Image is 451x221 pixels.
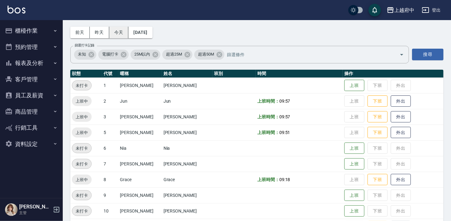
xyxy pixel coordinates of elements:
[118,109,162,125] td: [PERSON_NAME]
[131,50,161,60] div: 25M以內
[279,177,290,182] span: 09:18
[74,51,90,57] span: 未知
[72,98,92,105] span: 上班中
[3,71,60,88] button: 客戶管理
[72,192,91,199] span: 未打卡
[256,70,343,78] th: 時間
[118,70,162,78] th: 暱稱
[394,6,414,14] div: 上越府中
[162,50,192,60] div: 超過25M
[384,4,417,17] button: 上越府中
[70,27,90,38] button: 前天
[368,95,388,107] button: 下班
[162,203,212,219] td: [PERSON_NAME]
[19,204,51,210] h5: [PERSON_NAME]
[102,70,118,78] th: 代號
[72,114,92,120] span: 上班中
[118,172,162,187] td: Grace
[118,203,162,219] td: [PERSON_NAME]
[118,140,162,156] td: Nia
[8,6,25,13] img: Logo
[128,27,152,38] button: [DATE]
[162,156,212,172] td: [PERSON_NAME]
[98,50,129,60] div: 電腦打卡
[72,129,92,136] span: 上班中
[162,109,212,125] td: [PERSON_NAME]
[279,99,290,104] span: 09:57
[102,140,118,156] td: 6
[257,177,279,182] b: 上班時間：
[19,210,51,216] p: 主管
[72,208,91,214] span: 未打卡
[279,130,290,135] span: 09:51
[391,127,411,138] button: 外出
[74,50,96,60] div: 未知
[102,109,118,125] td: 3
[279,114,290,119] span: 09:57
[162,140,212,156] td: Nia
[344,190,364,201] button: 上班
[397,50,407,60] button: Open
[162,70,212,78] th: 姓名
[368,127,388,138] button: 下班
[162,125,212,140] td: [PERSON_NAME]
[419,4,443,16] button: 登出
[90,27,109,38] button: 昨天
[118,156,162,172] td: [PERSON_NAME]
[102,156,118,172] td: 7
[3,55,60,71] button: 報表及分析
[368,4,381,16] button: save
[391,95,411,107] button: 外出
[3,23,60,39] button: 櫃檯作業
[3,136,60,152] button: 資料設定
[118,187,162,203] td: [PERSON_NAME]
[102,187,118,203] td: 9
[344,205,364,217] button: 上班
[344,143,364,154] button: 上班
[257,114,279,119] b: 上班時間：
[118,125,162,140] td: [PERSON_NAME]
[102,78,118,93] td: 1
[368,111,388,123] button: 下班
[343,70,443,78] th: 操作
[257,99,279,104] b: 上班時間：
[72,145,91,152] span: 未打卡
[102,125,118,140] td: 5
[98,51,122,57] span: 電腦打卡
[3,87,60,104] button: 員工及薪資
[3,104,60,120] button: 商品管理
[70,70,102,78] th: 狀態
[5,203,18,216] img: Person
[72,161,91,167] span: 未打卡
[109,27,129,38] button: 今天
[257,130,279,135] b: 上班時間：
[102,172,118,187] td: 8
[194,50,224,60] div: 超過50M
[72,82,91,89] span: 未打卡
[344,80,364,91] button: 上班
[72,176,92,183] span: 上班中
[118,78,162,93] td: [PERSON_NAME]
[162,78,212,93] td: [PERSON_NAME]
[391,111,411,123] button: 外出
[3,120,60,136] button: 行銷工具
[391,174,411,186] button: 外出
[194,51,218,57] span: 超過50M
[75,43,94,48] label: 篩選打卡記錄
[162,172,212,187] td: Grace
[131,51,154,57] span: 25M以內
[118,93,162,109] td: Jun
[162,51,186,57] span: 超過25M
[412,49,443,60] button: 搜尋
[212,70,256,78] th: 班別
[344,158,364,170] button: 上班
[162,187,212,203] td: [PERSON_NAME]
[3,39,60,55] button: 預約管理
[102,203,118,219] td: 10
[225,49,389,60] input: 篩選條件
[162,93,212,109] td: Jun
[368,174,388,186] button: 下班
[102,93,118,109] td: 2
